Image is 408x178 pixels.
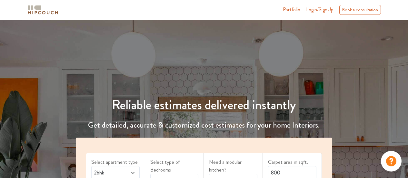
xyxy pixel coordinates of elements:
[268,158,316,166] label: Carpet area in sqft.
[150,158,199,174] label: Select type of Bedrooms
[27,3,59,17] span: logo-horizontal.svg
[91,158,140,166] label: Select apartment type
[209,158,257,174] label: Need a modular kitchen?
[93,169,125,177] span: 2bhk
[72,120,336,130] h4: Get detailed, accurate & customized cost estimates for your home Interiors.
[72,97,336,113] h1: Reliable estimates delivered instantly
[283,6,300,14] a: Portfolio
[27,4,59,16] img: logo-horizontal.svg
[306,6,333,13] span: Login/SignUp
[339,5,381,15] div: Book a consultation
